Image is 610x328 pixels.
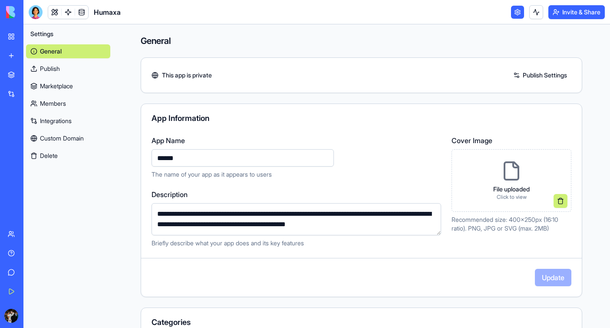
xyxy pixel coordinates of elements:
[26,114,110,128] a: Integrations
[152,318,571,326] div: Categories
[548,5,605,19] button: Invite & Share
[26,149,110,163] button: Delete
[162,71,212,80] span: This app is private
[26,44,110,58] a: General
[141,35,582,47] h4: General
[509,68,571,82] a: Publish Settings
[26,62,110,76] a: Publish
[493,194,530,201] p: Click to view
[452,149,571,212] div: File uploadedClick to view
[94,7,121,17] span: Humaxa
[152,114,571,122] div: App Information
[152,170,441,179] p: The name of your app as it appears to users
[452,135,571,146] label: Cover Image
[26,131,110,145] a: Custom Domain
[26,27,110,41] button: Settings
[6,6,60,18] img: logo
[493,185,530,194] p: File uploaded
[452,215,571,233] p: Recommended size: 400x250px (16:10 ratio). PNG, JPG or SVG (max. 2MB)
[152,135,441,146] label: App Name
[152,239,441,248] p: Briefly describe what your app does and its key features
[152,189,441,200] label: Description
[26,97,110,110] a: Members
[4,309,18,323] img: ACg8ocKlFzjJGDWkuBovTeb00iKVp4StTqrjJe35UCrv5fukAziIin_Q=s96-c
[30,30,53,38] span: Settings
[26,79,110,93] a: Marketplace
